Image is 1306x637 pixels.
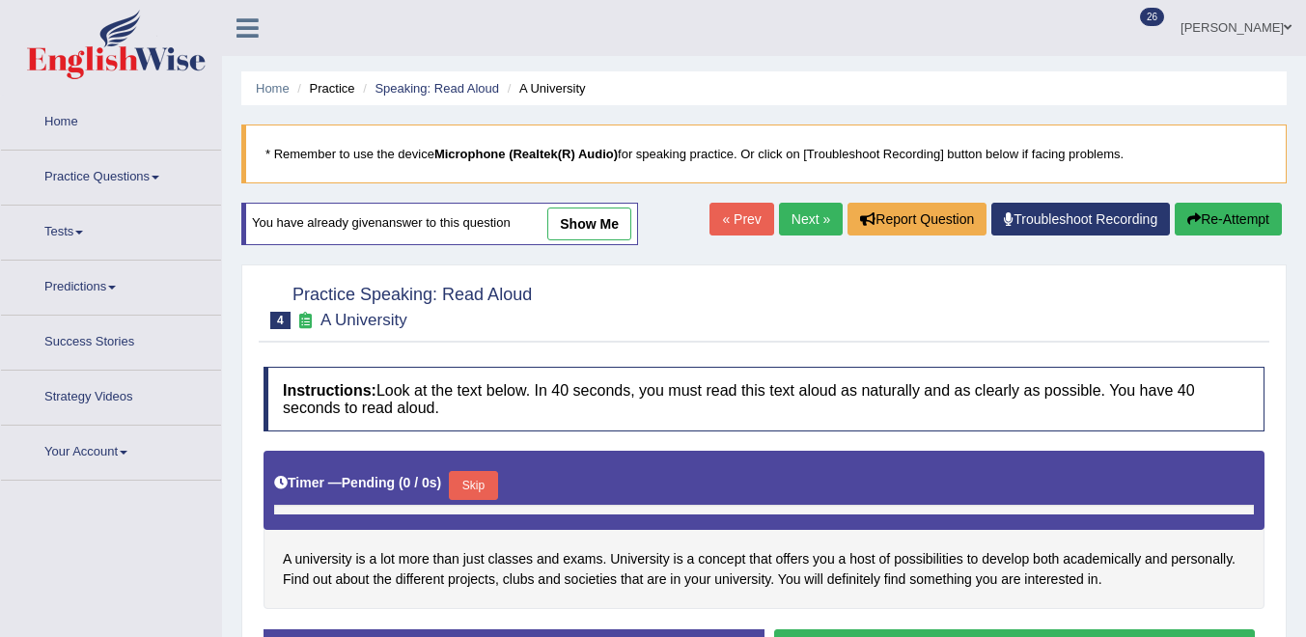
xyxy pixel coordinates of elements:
[270,312,291,329] span: 4
[1,261,221,309] a: Predictions
[449,471,497,500] button: Skip
[779,203,843,235] a: Next »
[264,451,1264,608] div: A university is a lot more than just classes and exams. University is a concept that offers you a...
[241,125,1287,183] blockquote: * Remember to use the device for speaking practice. Or click on [Troubleshoot Recording] button b...
[1,426,221,474] a: Your Account
[256,81,290,96] a: Home
[1,96,221,144] a: Home
[1,151,221,199] a: Practice Questions
[292,79,354,97] li: Practice
[264,367,1264,431] h4: Look at the text below. In 40 seconds, you must read this text aloud as naturally and as clearly ...
[403,475,437,490] b: 0 / 0s
[991,203,1170,235] a: Troubleshoot Recording
[283,382,376,399] b: Instructions:
[434,147,618,161] b: Microphone (Realtek(R) Audio)
[241,203,638,245] div: You have already given answer to this question
[399,475,403,490] b: (
[320,311,407,329] small: A University
[1140,8,1164,26] span: 26
[264,281,532,329] h2: Practice Speaking: Read Aloud
[1,206,221,254] a: Tests
[848,203,986,235] button: Report Question
[437,475,442,490] b: )
[1,371,221,419] a: Strategy Videos
[1,316,221,364] a: Success Stories
[1175,203,1282,235] button: Re-Attempt
[709,203,773,235] a: « Prev
[503,79,586,97] li: A University
[274,476,441,490] h5: Timer —
[375,81,499,96] a: Speaking: Read Aloud
[295,312,316,330] small: Exam occurring question
[342,475,395,490] b: Pending
[547,208,631,240] a: show me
